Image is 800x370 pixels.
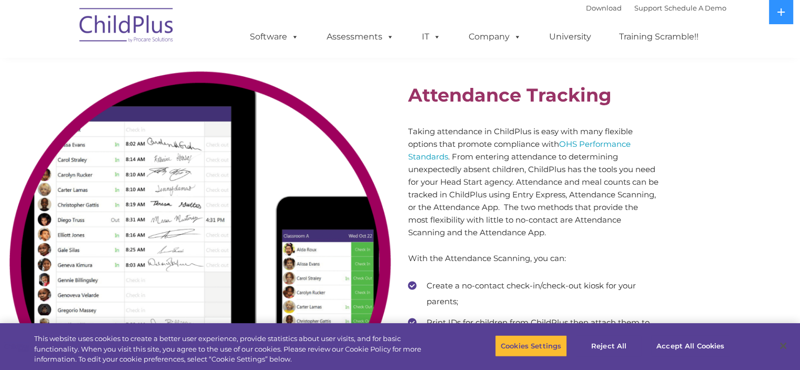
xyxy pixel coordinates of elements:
[408,252,659,265] p: With the Attendance Scanning, you can:
[609,26,709,47] a: Training Scramble!!
[651,335,730,357] button: Accept All Cookies
[495,335,567,357] button: Cookies Settings
[316,26,404,47] a: Assessments
[772,334,795,357] button: Close
[74,1,179,53] img: ChildPlus by Procare Solutions
[458,26,532,47] a: Company
[408,84,612,106] b: Attendance Tracking
[634,4,662,12] a: Support
[34,334,440,365] div: This website uses cookies to create a better user experience, provide statistics about user visit...
[586,4,622,12] a: Download
[408,315,659,362] li: Print IDs for children from ChildPlus then attach them to the children’s bag or leave them at the...
[408,278,659,309] li: Create a no-contact check-in/check-out kiosk for your parents;
[576,335,642,357] button: Reject All
[586,4,726,12] font: |
[539,26,602,47] a: University
[408,125,659,239] p: Taking attendance in ChildPlus is easy with many flexible options that promote compliance with . ...
[411,26,451,47] a: IT
[664,4,726,12] a: Schedule A Demo
[239,26,309,47] a: Software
